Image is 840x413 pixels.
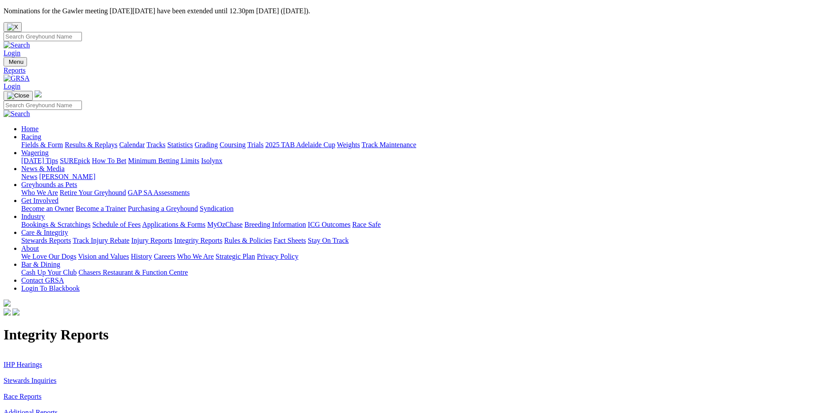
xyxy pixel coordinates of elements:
a: Track Maintenance [362,141,416,148]
a: Wagering [21,149,49,156]
div: About [21,253,836,261]
a: Who We Are [177,253,214,260]
img: Search [4,41,30,49]
a: Results & Replays [65,141,117,148]
a: Who We Are [21,189,58,196]
a: Race Safe [352,221,380,228]
a: Cash Up Your Club [21,269,77,276]
a: Industry [21,213,45,220]
a: Isolynx [201,157,222,164]
a: Injury Reports [131,237,172,244]
a: Vision and Values [78,253,129,260]
img: twitter.svg [12,308,19,316]
a: Minimum Betting Limits [128,157,199,164]
a: History [131,253,152,260]
a: News & Media [21,165,65,172]
a: Become a Trainer [76,205,126,212]
h1: Integrity Reports [4,327,836,343]
a: Tracks [147,141,166,148]
a: Grading [195,141,218,148]
a: Purchasing a Greyhound [128,205,198,212]
a: Fact Sheets [274,237,306,244]
a: SUREpick [60,157,90,164]
a: [DATE] Tips [21,157,58,164]
div: Care & Integrity [21,237,836,245]
a: Integrity Reports [174,237,222,244]
a: Get Involved [21,197,58,204]
div: Bar & Dining [21,269,836,277]
a: Fields & Form [21,141,63,148]
a: Rules & Policies [224,237,272,244]
a: ICG Outcomes [308,221,350,228]
a: Bar & Dining [21,261,60,268]
img: logo-grsa-white.png [4,300,11,307]
a: Contact GRSA [21,277,64,284]
div: News & Media [21,173,836,181]
a: News [21,173,37,180]
button: Toggle navigation [4,57,27,66]
a: [PERSON_NAME] [39,173,95,180]
a: Syndication [200,205,233,212]
img: logo-grsa-white.png [35,90,42,97]
a: Breeding Information [244,221,306,228]
a: Stay On Track [308,237,348,244]
a: GAP SA Assessments [128,189,190,196]
a: Applications & Forms [142,221,205,228]
div: Industry [21,221,836,229]
img: X [7,23,18,31]
a: Login To Blackbook [21,284,80,292]
div: Greyhounds as Pets [21,189,836,197]
a: Privacy Policy [257,253,298,260]
div: Wagering [21,157,836,165]
a: Weights [337,141,360,148]
a: Login [4,49,20,57]
a: Bookings & Scratchings [21,221,90,228]
span: Menu [9,58,23,65]
a: Become an Owner [21,205,74,212]
input: Search [4,32,82,41]
a: 2025 TAB Adelaide Cup [265,141,335,148]
a: Racing [21,133,41,140]
a: Coursing [220,141,246,148]
a: Stewards Reports [21,237,71,244]
img: GRSA [4,74,30,82]
a: How To Bet [92,157,127,164]
a: Calendar [119,141,145,148]
a: Careers [154,253,175,260]
a: Chasers Restaurant & Function Centre [78,269,188,276]
a: Home [21,125,39,132]
a: Greyhounds as Pets [21,181,77,188]
a: Strategic Plan [216,253,255,260]
a: Care & Integrity [21,229,68,236]
a: Stewards Inquiries [4,377,57,384]
a: Trials [247,141,263,148]
a: Schedule of Fees [92,221,140,228]
p: Nominations for the Gawler meeting [DATE][DATE] have been extended until 12.30pm [DATE] ([DATE]). [4,7,836,15]
a: Login [4,82,20,90]
a: Reports [4,66,836,74]
div: Racing [21,141,836,149]
button: Toggle navigation [4,91,33,101]
a: Track Injury Rebate [73,237,129,244]
a: MyOzChase [207,221,243,228]
img: facebook.svg [4,308,11,316]
button: Close [4,22,22,32]
input: Search [4,101,82,110]
a: IHP Hearings [4,361,42,368]
a: Retire Your Greyhound [60,189,126,196]
a: Race Reports [4,393,42,400]
div: Get Involved [21,205,836,213]
a: About [21,245,39,252]
a: We Love Our Dogs [21,253,76,260]
img: Search [4,110,30,118]
a: Statistics [167,141,193,148]
img: Close [7,92,29,99]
